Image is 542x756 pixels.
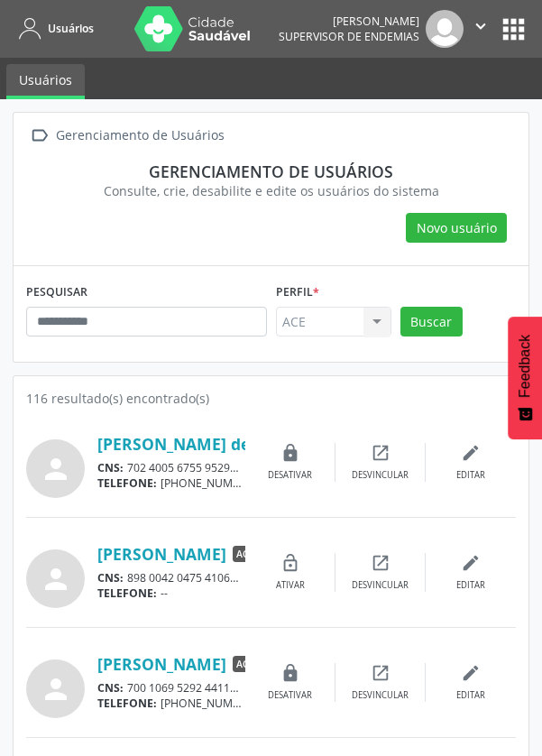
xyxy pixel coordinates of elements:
[97,544,226,564] a: [PERSON_NAME]
[97,460,124,475] span: CNS:
[6,64,85,99] a: Usuários
[276,279,319,307] label: Perfil
[406,213,507,244] button: Novo usuário
[97,570,245,585] div: 898 0042 0475 4106 075.494.691-64
[400,307,463,337] button: Buscar
[456,689,485,702] div: Editar
[26,389,516,408] div: 116 resultado(s) encontrado(s)
[40,673,72,705] i: person
[508,317,542,439] button: Feedback - Mostrar pesquisa
[97,585,245,601] div: --
[517,335,533,398] span: Feedback
[268,469,312,482] div: Desativar
[97,585,157,601] span: TELEFONE:
[97,475,245,491] div: [PHONE_NUMBER]
[243,570,267,585] span: CPF:
[352,689,409,702] div: Desvincular
[26,123,227,149] a:  Gerenciamento de Usuários
[26,123,52,149] i: 
[352,579,409,592] div: Desvincular
[40,453,72,485] i: person
[26,279,87,307] label: PESQUISAR
[456,469,485,482] div: Editar
[280,553,300,573] i: lock_open
[371,553,390,573] i: open_in_new
[456,579,485,592] div: Editar
[97,654,226,674] a: [PERSON_NAME]
[97,680,124,696] span: CNS:
[97,570,124,585] span: CNS:
[498,14,529,45] button: apps
[40,563,72,595] i: person
[13,14,94,43] a: Usuários
[39,181,503,200] div: Consulte, crie, desabilite e edite os usuários do sistema
[268,689,312,702] div: Desativar
[39,161,503,181] div: Gerenciamento de usuários
[461,443,481,463] i: edit
[279,29,419,44] span: Supervisor de Endemias
[97,460,245,475] div: 702 4005 6755 9529 137.811.576-79
[233,546,257,562] span: ACE
[280,663,300,683] i: lock
[243,460,267,475] span: CPF:
[352,469,409,482] div: Desvincular
[52,123,227,149] div: Gerenciamento de Usuários
[48,21,94,36] span: Usuários
[371,663,390,683] i: open_in_new
[233,656,257,672] span: ACE
[97,680,245,696] div: 700 1069 5292 4411 131.199.936-11
[97,696,157,711] span: TELEFONE:
[97,696,245,711] div: [PHONE_NUMBER]
[279,14,419,29] div: [PERSON_NAME]
[97,434,383,454] a: [PERSON_NAME] de [PERSON_NAME]
[461,553,481,573] i: edit
[464,10,498,48] button: 
[243,680,267,696] span: CPF:
[97,475,157,491] span: TELEFONE:
[471,16,491,36] i: 
[371,443,390,463] i: open_in_new
[417,218,497,237] span: Novo usuário
[280,443,300,463] i: lock
[426,10,464,48] img: img
[276,579,305,592] div: Ativar
[461,663,481,683] i: edit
